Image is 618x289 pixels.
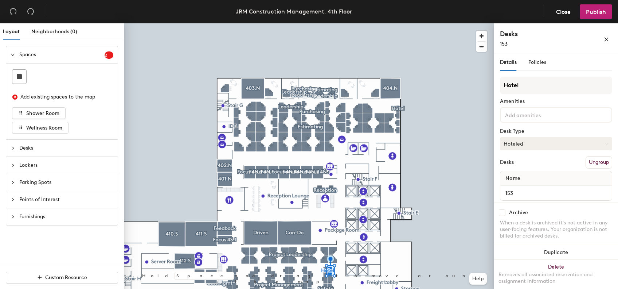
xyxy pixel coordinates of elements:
[556,8,571,15] span: Close
[6,4,20,19] button: Undo (⌘ + Z)
[504,110,569,119] input: Add amenities
[500,220,612,239] div: When a desk is archived it's not active in any user-facing features. Your organization is not bil...
[3,28,20,35] span: Layout
[500,128,612,134] div: Desk Type
[105,53,113,58] span: 2
[500,41,508,47] span: 153
[528,59,546,65] span: Policies
[500,159,514,165] div: Desks
[236,7,352,16] div: JRM Construction Management, 4th Floor
[19,191,113,208] span: Points of Interest
[586,8,606,15] span: Publish
[105,51,113,59] sup: 2
[500,29,580,39] h4: Desks
[469,273,487,285] button: Help
[19,140,113,157] span: Desks
[11,215,15,219] span: collapsed
[19,157,113,174] span: Lockers
[12,95,17,100] span: close-circle
[31,28,77,35] span: Neighborhoods (0)
[45,274,87,281] span: Custom Resource
[500,137,612,150] button: Hoteled
[550,4,577,19] button: Close
[502,172,524,185] span: Name
[12,107,66,119] button: Shower Room
[12,122,69,134] button: Wellness Room
[11,146,15,150] span: collapsed
[509,210,528,216] div: Archive
[26,110,59,116] span: Shower Room
[11,163,15,167] span: collapsed
[6,272,118,284] button: Custom Resource
[586,156,612,169] button: Ungroup
[19,46,105,63] span: Spaces
[604,37,609,42] span: close
[11,197,15,202] span: collapsed
[26,125,62,131] span: Wellness Room
[494,245,618,260] button: Duplicate
[19,208,113,225] span: Furnishings
[502,188,610,198] input: Unnamed desk
[580,4,612,19] button: Publish
[23,4,38,19] button: Redo (⌘ + ⇧ + Z)
[20,93,107,101] div: Add existing spaces to the map
[500,99,612,104] div: Amenities
[498,271,614,285] div: Removes all associated reservation and assignment information
[500,59,517,65] span: Details
[9,8,17,15] span: undo
[11,180,15,185] span: collapsed
[11,53,15,57] span: expanded
[19,174,113,191] span: Parking Spots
